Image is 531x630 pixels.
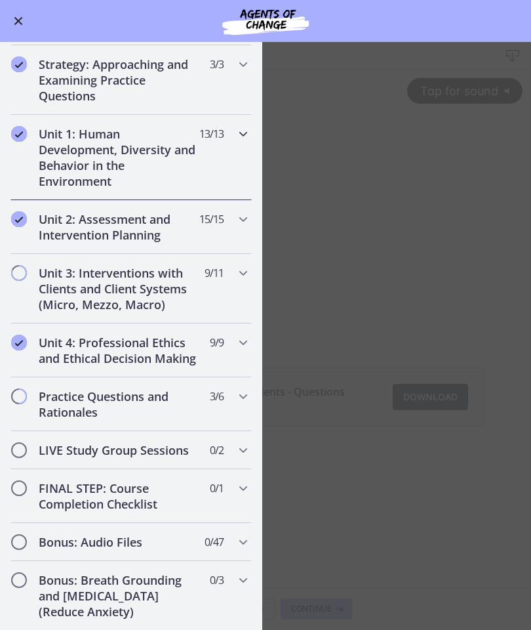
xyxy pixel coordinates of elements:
span: 3 / 6 [210,388,224,404]
span: 0 / 3 [210,572,224,588]
h2: FINAL STEP: Course Completion Checklist [39,480,199,512]
h2: LIVE Study Group Sessions [39,442,199,458]
span: 9 / 9 [210,335,224,350]
span: 13 / 13 [199,126,224,142]
h2: Unit 3: Interventions with Clients and Client Systems (Micro, Mezzo, Macro) [39,265,199,312]
button: Tap for sound [407,9,522,34]
h2: Practice Questions and Rationales [39,388,199,420]
img: Agents of Change [187,5,344,37]
i: Completed [11,211,27,227]
h2: Strategy: Approaching and Examining Practice Questions [39,56,199,104]
h2: Bonus: Breath Grounding and [MEDICAL_DATA] (Reduce Anxiety) [39,572,199,619]
span: 9 / 11 [205,265,224,281]
span: 0 / 1 [210,480,224,496]
h2: Unit 2: Assessment and Intervention Planning [39,211,199,243]
h2: Bonus: Audio Files [39,534,199,550]
i: Completed [11,56,27,72]
i: Completed [11,126,27,142]
span: 0 / 47 [205,534,224,550]
h2: Unit 1: Human Development, Diversity and Behavior in the Environment [39,126,199,189]
button: Enable menu [10,13,26,29]
i: Completed [11,335,27,350]
span: 0 / 2 [210,442,224,458]
span: Tap for sound [408,14,498,28]
span: 3 / 3 [210,56,224,72]
span: 15 / 15 [199,211,224,227]
h2: Unit 4: Professional Ethics and Ethical Decision Making [39,335,199,366]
